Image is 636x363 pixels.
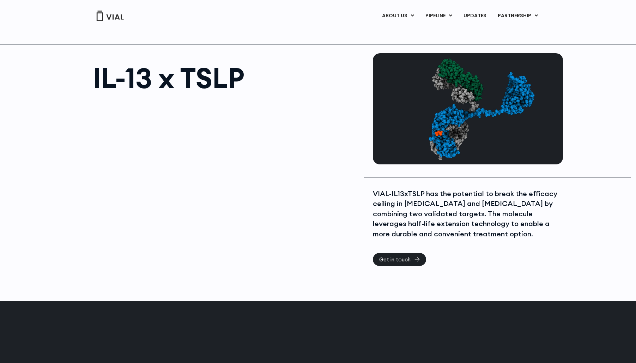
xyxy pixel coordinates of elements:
[93,64,357,92] h1: IL-13 x TSLP
[373,189,561,239] div: VIAL-IL13xTSLP has the potential to break the efficacy ceiling in [MEDICAL_DATA] and [MEDICAL_DAT...
[420,10,458,22] a: PIPELINEMenu Toggle
[373,253,426,266] a: Get in touch
[376,10,419,22] a: ABOUT USMenu Toggle
[492,10,544,22] a: PARTNERSHIPMenu Toggle
[96,11,124,21] img: Vial Logo
[379,257,411,262] span: Get in touch
[458,10,492,22] a: UPDATES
